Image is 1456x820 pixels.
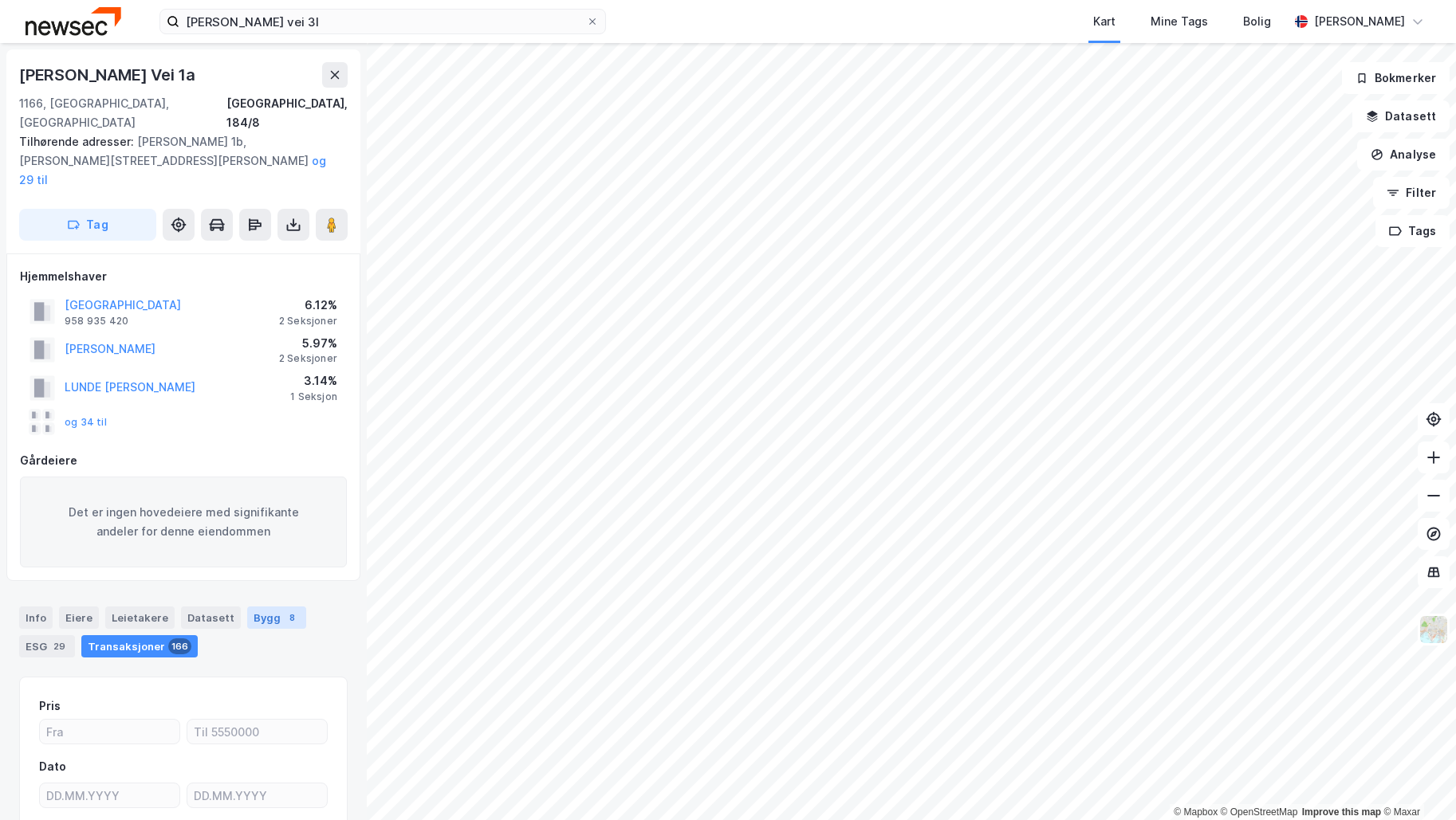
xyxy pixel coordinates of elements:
[26,7,121,35] img: newsec-logo.f6e21ccffca1b3a03d2d.png
[290,371,337,390] div: 3.14%
[1221,806,1298,818] a: OpenStreetMap
[247,606,306,629] div: Bygg
[187,720,327,743] input: Til 5550000
[1376,743,1456,820] div: Kontrollprogram for chat
[1243,12,1271,31] div: Bolig
[19,62,199,88] div: [PERSON_NAME] Vei 1a
[179,10,586,33] input: Søk på adresse, matrikkel, gårdeiere, leietakere eller personer
[20,451,347,470] div: Gårdeiere
[1302,806,1381,818] a: Improve this map
[50,638,69,654] div: 29
[290,390,337,403] div: 1 Seksjon
[65,315,128,328] div: 958 935 420
[1376,743,1456,820] iframe: Chat Widget
[284,610,300,626] div: 8
[1174,806,1218,818] a: Mapbox
[40,720,179,743] input: Fra
[1357,139,1450,171] button: Analyse
[279,296,337,315] div: 6.12%
[19,132,335,190] div: [PERSON_NAME] 1b, [PERSON_NAME][STREET_ADDRESS][PERSON_NAME]
[19,209,156,241] button: Tag
[19,135,137,148] span: Tilhørende adresser:
[19,635,75,657] div: ESG
[1419,614,1449,645] img: Z
[1093,12,1116,31] div: Kart
[39,757,66,776] div: Dato
[226,94,348,132] div: [GEOGRAPHIC_DATA], 184/8
[40,783,179,807] input: DD.MM.YYYY
[181,606,241,629] div: Datasett
[1314,12,1405,31] div: [PERSON_NAME]
[1375,215,1450,247] button: Tags
[1373,177,1450,209] button: Filter
[1352,100,1450,132] button: Datasett
[1342,62,1450,94] button: Bokmerker
[279,352,337,365] div: 2 Seksjoner
[168,638,191,654] div: 166
[187,783,327,807] input: DD.MM.YYYY
[20,267,347,286] div: Hjemmelshaver
[105,606,175,629] div: Leietakere
[1151,12,1208,31] div: Mine Tags
[81,635,198,657] div: Transaksjoner
[279,334,337,353] div: 5.97%
[39,696,61,716] div: Pris
[19,606,53,629] div: Info
[279,315,337,328] div: 2 Seksjoner
[59,606,99,629] div: Eiere
[20,477,347,567] div: Det er ingen hovedeiere med signifikante andeler for denne eiendommen
[19,94,226,132] div: 1166, [GEOGRAPHIC_DATA], [GEOGRAPHIC_DATA]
